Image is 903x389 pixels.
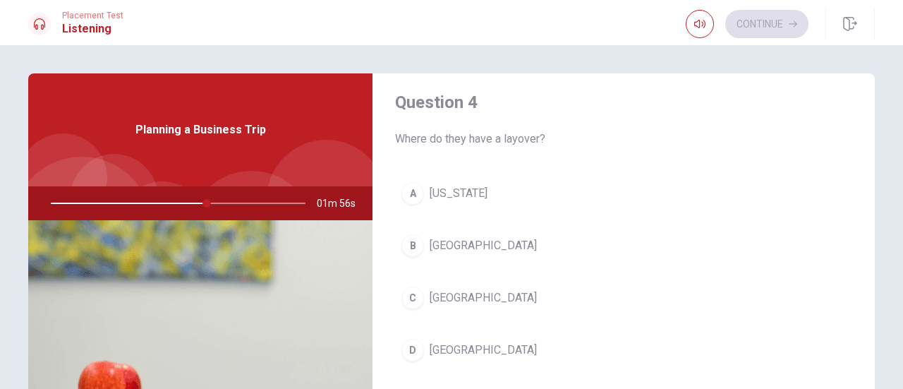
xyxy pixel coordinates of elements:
button: D[GEOGRAPHIC_DATA] [395,333,852,368]
span: Planning a Business Trip [135,121,266,138]
button: C[GEOGRAPHIC_DATA] [395,280,852,316]
span: Placement Test [62,11,123,20]
span: [US_STATE] [430,185,487,202]
h4: Question 4 [395,91,852,114]
button: A[US_STATE] [395,176,852,211]
span: Where do they have a layover? [395,131,852,148]
span: [GEOGRAPHIC_DATA] [430,237,537,254]
div: D [401,339,424,361]
div: A [401,182,424,205]
span: [GEOGRAPHIC_DATA] [430,342,537,359]
h1: Listening [62,20,123,37]
span: 01m 56s [317,186,367,220]
div: B [401,234,424,257]
div: C [401,287,424,309]
button: B[GEOGRAPHIC_DATA] [395,228,852,263]
span: [GEOGRAPHIC_DATA] [430,289,537,306]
